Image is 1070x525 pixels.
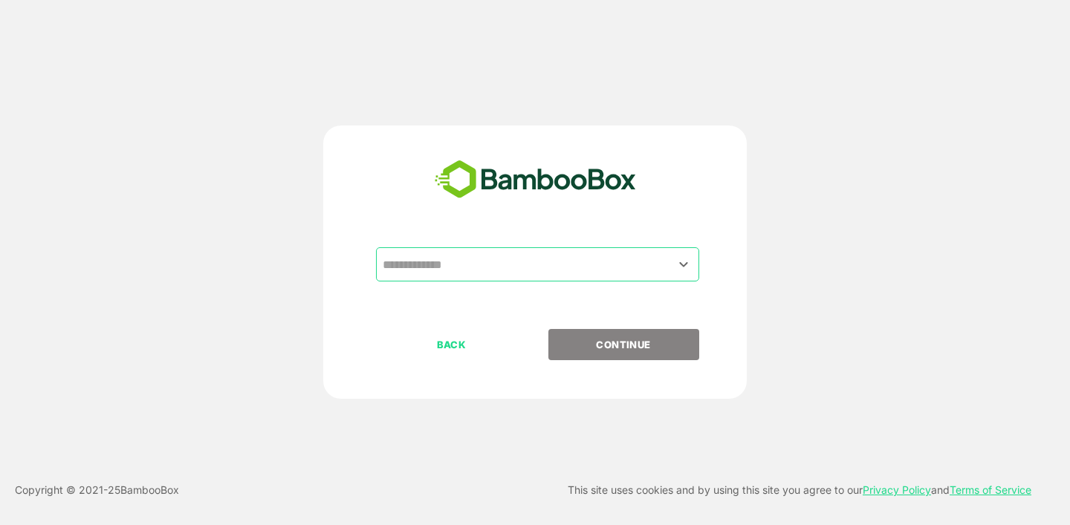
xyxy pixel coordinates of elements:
button: CONTINUE [548,329,699,360]
p: This site uses cookies and by using this site you agree to our and [568,481,1031,499]
p: Copyright © 2021- 25 BambooBox [15,481,179,499]
a: Privacy Policy [863,483,931,496]
p: CONTINUE [549,336,698,353]
p: BACK [377,336,526,353]
img: bamboobox [427,155,644,204]
button: BACK [376,329,527,360]
button: Open [674,254,694,274]
a: Terms of Service [950,483,1031,496]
